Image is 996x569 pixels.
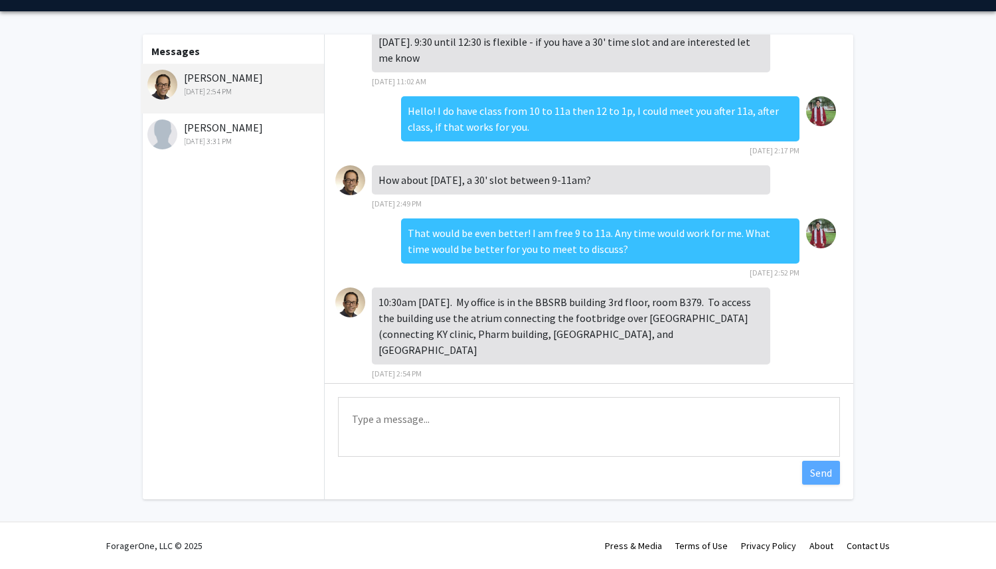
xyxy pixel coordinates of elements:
span: [DATE] 11:02 AM [372,76,426,86]
a: About [809,540,833,552]
span: [DATE] 2:54 PM [372,368,422,378]
img: Mohammed Srour [806,96,836,126]
div: [DATE] 2:54 PM [147,86,321,98]
img: Mohammed Srour [806,218,836,248]
div: [PERSON_NAME] [147,70,321,98]
span: [DATE] 2:49 PM [372,199,422,208]
img: Jonathan Satin [147,70,177,100]
img: Ioannis Papazoglou [147,120,177,149]
div: Hello! I do have class from 10 to 11a then 12 to 1p, I could meet you after 11a, after class, if ... [401,96,799,141]
textarea: Message [338,397,840,457]
div: [PERSON_NAME] [147,120,321,147]
button: Send [802,461,840,485]
iframe: Chat [10,509,56,559]
a: Press & Media [605,540,662,552]
div: ForagerOne, LLC © 2025 [106,523,203,569]
a: Contact Us [847,540,890,552]
span: [DATE] 2:17 PM [750,145,799,155]
div: That would be even better! I am free 9 to 11a. Any time would work for me. What time would be bet... [401,218,799,264]
div: 10:30am [DATE]. My office is in the BBSRB building 3rd floor, room B379. To access the building u... [372,287,770,365]
b: Messages [151,44,200,58]
div: [DATE] 3:31 PM [147,135,321,147]
img: Jonathan Satin [335,287,365,317]
a: Privacy Policy [741,540,796,552]
span: [DATE] 2:52 PM [750,268,799,278]
div: How about [DATE], a 30' slot between 9-11am? [372,165,770,195]
a: Terms of Use [675,540,728,552]
img: Jonathan Satin [335,165,365,195]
